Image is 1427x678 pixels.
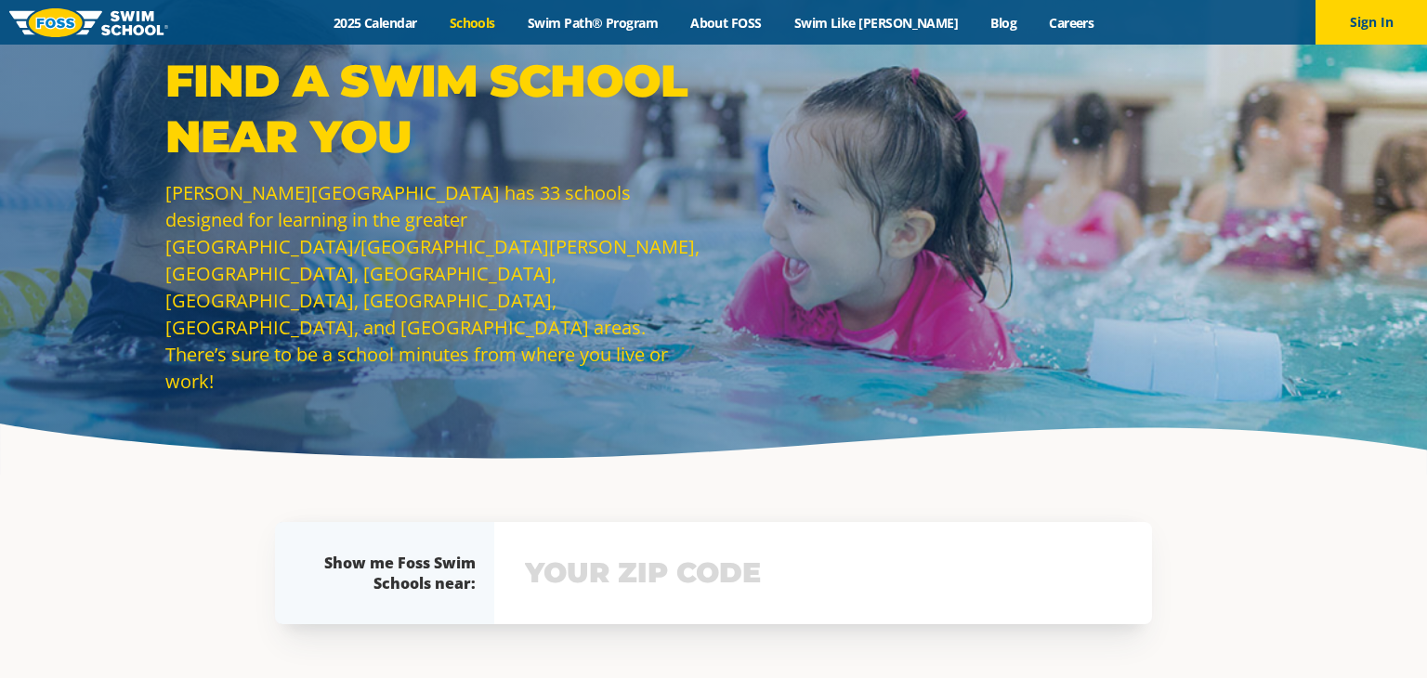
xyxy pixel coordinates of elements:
[520,546,1126,600] input: YOUR ZIP CODE
[674,14,779,32] a: About FOSS
[317,14,433,32] a: 2025 Calendar
[312,553,476,593] div: Show me Foss Swim Schools near:
[165,179,704,395] p: [PERSON_NAME][GEOGRAPHIC_DATA] has 33 schools designed for learning in the greater [GEOGRAPHIC_DA...
[1033,14,1110,32] a: Careers
[9,8,168,37] img: FOSS Swim School Logo
[433,14,511,32] a: Schools
[975,14,1033,32] a: Blog
[165,53,704,164] p: Find a Swim School Near You
[778,14,975,32] a: Swim Like [PERSON_NAME]
[511,14,674,32] a: Swim Path® Program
